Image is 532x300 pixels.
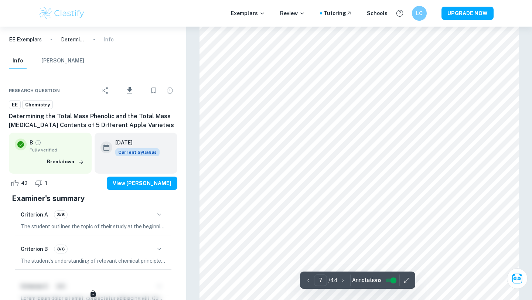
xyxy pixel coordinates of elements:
h5: Examiner's summary [12,193,174,204]
span: 3/6 [54,211,67,218]
a: Chemistry [22,100,53,109]
span: Research question [9,87,60,94]
span: Annotations [352,276,382,284]
div: Dislike [33,177,51,189]
span: 3/6 [54,246,67,252]
p: B [30,139,33,147]
a: Grade fully verified [35,139,41,146]
a: EE Exemplars [9,35,42,44]
h6: LC [415,9,424,17]
button: Info [9,53,27,69]
a: Tutoring [324,9,352,17]
h6: Criterion A [21,211,48,219]
a: Schools [367,9,388,17]
p: / 44 [328,276,338,284]
div: Report issue [163,83,177,98]
img: Clastify logo [38,6,85,21]
span: EE [9,101,20,109]
p: Review [280,9,305,17]
button: Breakdown [45,156,86,167]
p: Info [104,35,114,44]
span: 40 [17,180,31,187]
button: UPGRADE NOW [441,7,494,20]
h6: Criterion B [21,245,48,253]
div: Like [9,177,31,189]
span: Chemistry [23,101,52,109]
button: Ask Clai [507,268,528,289]
a: EE [9,100,21,109]
p: The student's understanding of relevant chemical principles and concepts, as well as their abilit... [21,257,166,265]
div: Share [98,83,113,98]
div: Bookmark [146,83,161,98]
h6: [DATE] [115,139,154,147]
p: Determining the Total Mass Phenolic and the Total Mass [MEDICAL_DATA] Contents of 5 Different App... [61,35,85,44]
span: Current Syllabus [115,148,160,156]
button: View [PERSON_NAME] [107,177,177,190]
p: Exemplars [231,9,265,17]
div: Download [114,81,145,100]
span: 1 [41,180,51,187]
button: [PERSON_NAME] [41,53,84,69]
div: This exemplar is based on the current syllabus. Feel free to refer to it for inspiration/ideas wh... [115,148,160,156]
p: The student outlines the topic of their study at the beginning of the essay, making its aim clear... [21,222,166,231]
button: Help and Feedback [393,7,406,20]
button: LC [412,6,427,21]
span: Fully verified [30,147,86,153]
h6: Determining the Total Mass Phenolic and the Total Mass [MEDICAL_DATA] Contents of 5 Different App... [9,112,177,130]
